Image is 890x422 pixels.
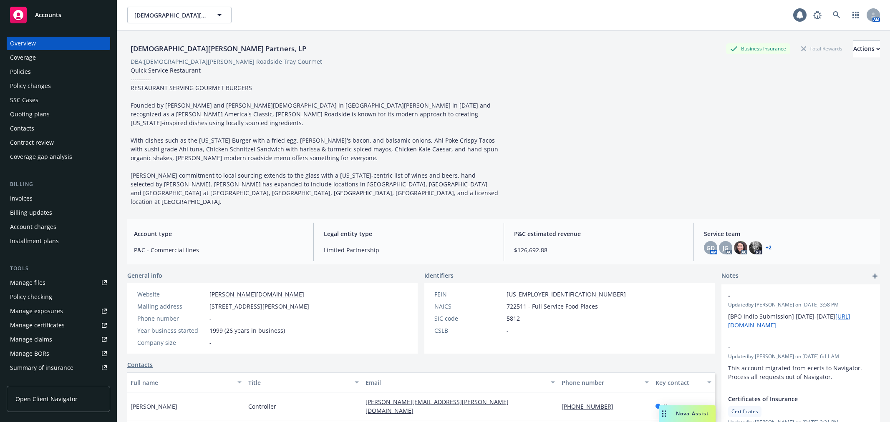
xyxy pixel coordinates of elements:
[131,378,232,387] div: Full name
[7,93,110,107] a: SSC Cases
[10,192,33,205] div: Invoices
[7,192,110,205] a: Invoices
[10,276,45,289] div: Manage files
[209,326,285,335] span: 1999 (26 years in business)
[728,394,852,403] span: Certificates of Insurance
[7,180,110,188] div: Billing
[209,302,309,311] span: [STREET_ADDRESS][PERSON_NAME]
[562,402,620,410] a: [PHONE_NUMBER]
[721,271,739,281] span: Notes
[245,372,363,392] button: Title
[362,372,558,392] button: Email
[558,372,652,392] button: Phone number
[10,304,63,318] div: Manage exposures
[847,7,864,23] a: Switch app
[7,333,110,346] a: Manage claims
[676,410,709,417] span: Nova Assist
[134,246,303,254] span: P&C - Commercial lines
[137,290,206,299] div: Website
[870,271,880,281] a: add
[10,234,59,248] div: Installment plans
[248,402,276,411] span: Controller
[10,150,72,163] div: Coverage gap analysis
[10,206,52,219] div: Billing updates
[7,319,110,332] a: Manage certificates
[728,291,852,300] span: -
[10,79,51,93] div: Policy changes
[728,343,852,352] span: -
[10,51,36,64] div: Coverage
[10,290,52,304] div: Policy checking
[10,136,54,149] div: Contract review
[514,246,683,254] span: $126,692.88
[10,375,63,389] div: Policy AI ingestions
[10,220,56,234] div: Account charges
[127,43,310,54] div: [DEMOGRAPHIC_DATA][PERSON_NAME] Partners, LP
[734,241,747,254] img: photo
[728,312,873,329] p: [BPO Indio Submission] [DATE]-[DATE]
[434,326,503,335] div: CSLB
[766,245,772,250] a: +2
[809,7,826,23] a: Report a Bug
[10,347,49,360] div: Manage BORs
[137,302,206,311] div: Mailing address
[7,65,110,78] a: Policies
[15,394,78,403] span: Open Client Navigator
[656,378,702,387] div: Key contact
[7,264,110,273] div: Tools
[7,361,110,374] a: Summary of insurance
[35,12,61,18] span: Accounts
[434,314,503,323] div: SIC code
[7,220,110,234] a: Account charges
[664,402,673,411] span: Yes
[7,276,110,289] a: Manage files
[7,108,110,121] a: Quoting plans
[10,65,31,78] div: Policies
[134,11,207,20] span: [DEMOGRAPHIC_DATA][PERSON_NAME] Partners, LP
[728,301,873,309] span: Updated by [PERSON_NAME] on [DATE] 3:58 PM
[659,405,669,422] div: Drag to move
[721,336,880,388] div: -Updatedby [PERSON_NAME] on [DATE] 6:11 AMThis account migrated from ecerts to Navigator. Process...
[7,150,110,163] a: Coverage gap analysis
[434,302,503,311] div: NAICS
[324,246,493,254] span: Limited Partnership
[209,314,212,323] span: -
[7,206,110,219] a: Billing updates
[127,7,232,23] button: [DEMOGRAPHIC_DATA][PERSON_NAME] Partners, LP
[137,338,206,347] div: Company size
[7,122,110,135] a: Contacts
[853,40,880,57] button: Actions
[10,108,50,121] div: Quoting plans
[7,51,110,64] a: Coverage
[797,43,847,54] div: Total Rewards
[706,244,715,252] span: GD
[131,66,500,206] span: Quick Service Restaurant ---------- RESTAURANT SERVING GOURMET BURGERS Founded by [PERSON_NAME] a...
[562,378,640,387] div: Phone number
[366,378,545,387] div: Email
[659,405,716,422] button: Nova Assist
[726,43,790,54] div: Business Insurance
[7,136,110,149] a: Contract review
[209,290,304,298] a: [PERSON_NAME][DOMAIN_NAME]
[723,244,729,252] span: JG
[721,284,880,336] div: -Updatedby [PERSON_NAME] on [DATE] 3:58 PM[BPO Indio Submission] [DATE]-[DATE][URL][DOMAIN_NAME]
[7,3,110,27] a: Accounts
[507,314,520,323] span: 5812
[324,229,493,238] span: Legal entity type
[131,57,322,66] div: DBA: [DEMOGRAPHIC_DATA][PERSON_NAME] Roadside Tray Gourmet
[10,333,52,346] div: Manage claims
[10,361,73,374] div: Summary of insurance
[434,290,503,299] div: FEIN
[7,375,110,389] a: Policy AI ingestions
[7,79,110,93] a: Policy changes
[514,229,683,238] span: P&C estimated revenue
[507,326,509,335] span: -
[731,408,758,415] span: Certificates
[704,229,873,238] span: Service team
[828,7,845,23] a: Search
[127,360,153,369] a: Contacts
[652,372,715,392] button: Key contact
[7,304,110,318] a: Manage exposures
[209,338,212,347] span: -
[10,37,36,50] div: Overview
